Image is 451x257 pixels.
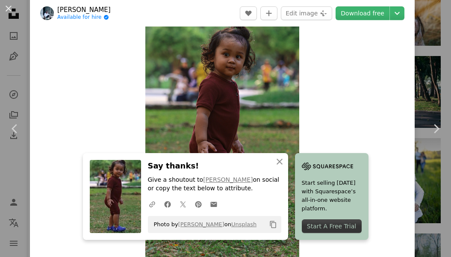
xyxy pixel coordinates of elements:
[336,6,389,20] a: Download free
[57,6,111,14] a: [PERSON_NAME]
[148,160,281,172] h3: Say thanks!
[266,217,280,232] button: Copy to clipboard
[178,221,224,227] a: [PERSON_NAME]
[206,195,221,213] a: Share over email
[295,153,368,240] a: Start selling [DATE] with Squarespace’s all-in-one website platform.Start A Free Trial
[281,6,332,20] button: Edit image
[390,6,404,20] button: Choose download size
[231,221,256,227] a: Unsplash
[40,6,54,20] img: Go to Nicholas Ng's profile
[240,6,257,20] button: Like
[150,218,257,231] span: Photo by on
[145,9,299,257] img: a little girl standing in the grass with a frisbee
[421,88,451,170] a: Next
[302,219,362,233] div: Start A Free Trial
[175,195,191,213] a: Share on Twitter
[160,195,175,213] a: Share on Facebook
[148,176,281,193] p: Give a shoutout to on social or copy the text below to attribute.
[203,176,253,183] a: [PERSON_NAME]
[57,14,111,21] a: Available for hire
[145,9,299,257] button: Zoom in on this image
[191,195,206,213] a: Share on Pinterest
[302,179,362,213] span: Start selling [DATE] with Squarespace’s all-in-one website platform.
[302,160,353,173] img: file-1705255347840-230a6ab5bca9image
[260,6,277,20] button: Add to Collection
